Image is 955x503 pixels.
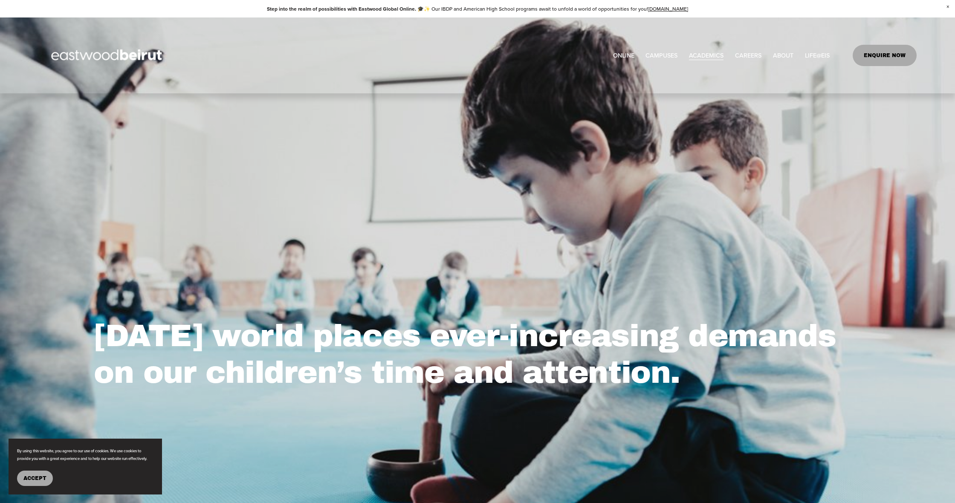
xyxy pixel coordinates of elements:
[689,50,723,61] span: ACADEMICS
[94,318,861,391] h1: [DATE] world places ever-increasing demands on our children’s time and attention.
[613,49,634,61] a: ONLINE
[17,471,53,486] button: Accept
[805,49,830,61] a: folder dropdown
[38,34,177,77] img: EastwoodIS Global Site
[773,50,793,61] span: ABOUT
[805,50,830,61] span: LIFE@EIS
[689,49,723,61] a: folder dropdown
[853,45,917,66] a: ENQUIRE NOW
[23,475,46,481] span: Accept
[645,50,677,61] span: CAMPUSES
[9,439,162,494] section: Cookie banner
[648,5,688,12] a: [DOMAIN_NAME]
[735,49,761,61] a: CAREERS
[645,49,677,61] a: folder dropdown
[17,447,153,462] p: By using this website, you agree to our use of cookies. We use cookies to provide you with a grea...
[773,49,793,61] a: folder dropdown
